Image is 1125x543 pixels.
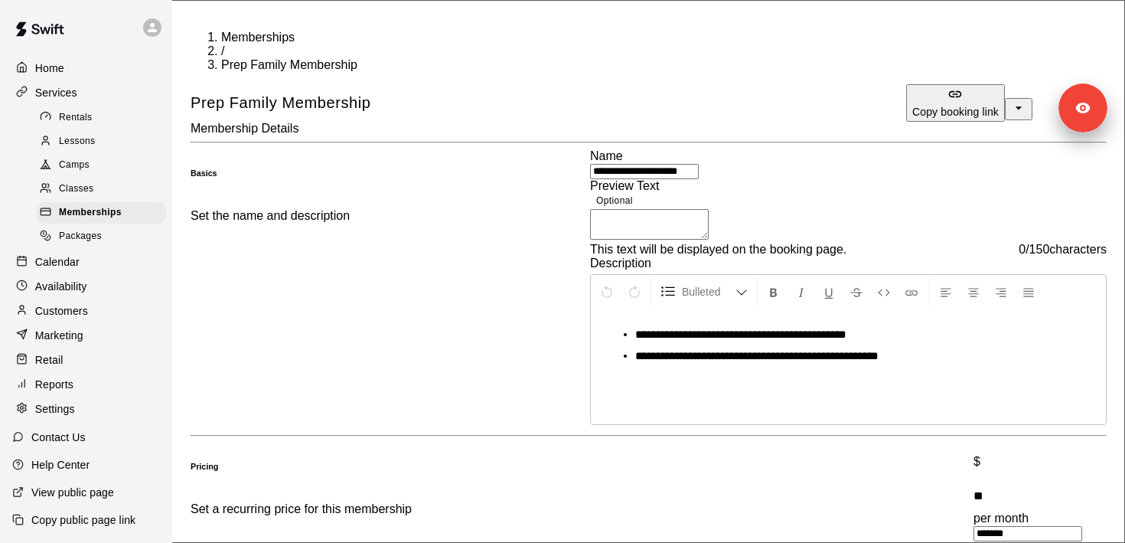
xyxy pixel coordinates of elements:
[59,110,93,126] span: Rentals
[12,373,160,396] a: Reports
[654,278,754,306] button: Formatting Options
[35,352,64,368] p: Retail
[191,209,350,223] p: Set the name and description
[59,182,93,197] span: Classes
[31,430,86,445] p: Contact Us
[191,94,371,111] span: Prep Family Membership
[761,278,787,306] button: Format Bold
[31,485,114,500] p: View public page
[906,84,1005,122] button: Copy booking link
[191,462,218,471] h6: Pricing
[37,225,172,249] a: Packages
[12,81,160,104] a: Services
[35,61,64,76] p: Home
[12,57,160,80] a: Home
[37,178,172,201] a: Classes
[59,205,122,221] span: Memberships
[59,229,102,244] span: Packages
[621,278,647,306] button: Redo
[788,278,814,306] button: Format Italics
[906,84,1032,122] div: split button
[12,397,160,420] a: Settings
[590,179,659,192] label: Preview Text
[898,278,924,306] button: Insert Link
[35,328,83,343] p: Marketing
[191,168,217,178] h6: Basics
[960,278,986,306] button: Center Align
[973,512,1107,525] div: per month
[37,131,166,152] div: Lessons
[12,275,160,298] a: Availability
[912,104,999,119] p: Copy booking link
[12,250,160,273] a: Calendar
[590,149,623,162] label: Name
[871,278,897,306] button: Insert Code
[221,44,1107,58] li: /
[843,278,869,306] button: Format Strikethrough
[973,455,1107,469] p: $
[37,178,166,200] div: Classes
[37,201,172,225] a: Memberships
[1016,278,1042,306] button: Justify Align
[31,512,135,528] p: Copy public page link
[594,278,620,306] button: Undo
[35,279,87,294] p: Availability
[35,254,80,270] p: Calendar
[12,299,160,322] a: Customers
[12,348,160,371] a: Retail
[816,278,842,306] button: Format Underline
[37,106,172,129] a: Rentals
[59,158,90,173] span: Camps
[1005,98,1032,120] button: select merge strategy
[1019,243,1107,257] span: 0 / 150 characters
[35,401,75,417] p: Settings
[37,155,166,176] div: Camps
[590,243,846,257] span: This text will be displayed on the booking page.
[988,278,1014,306] button: Right Align
[31,457,90,473] p: Help Center
[37,202,166,224] div: Memberships
[35,303,88,319] p: Customers
[596,195,633,206] span: Optional
[37,154,172,178] a: Camps
[191,502,412,516] p: Set a recurring price for this membership
[12,324,160,347] a: Marketing
[37,129,172,153] a: Lessons
[37,107,166,129] div: Rentals
[933,278,959,306] button: Left Align
[590,257,651,270] label: Description
[35,85,77,100] p: Services
[191,31,1107,72] nav: breadcrumb
[191,122,298,135] span: Membership Details
[35,377,73,392] p: Reports
[37,226,166,247] div: Packages
[221,58,357,71] span: Prep Family Membership
[682,284,735,299] span: Bulleted List
[59,134,96,149] span: Lessons
[221,31,295,44] a: Memberships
